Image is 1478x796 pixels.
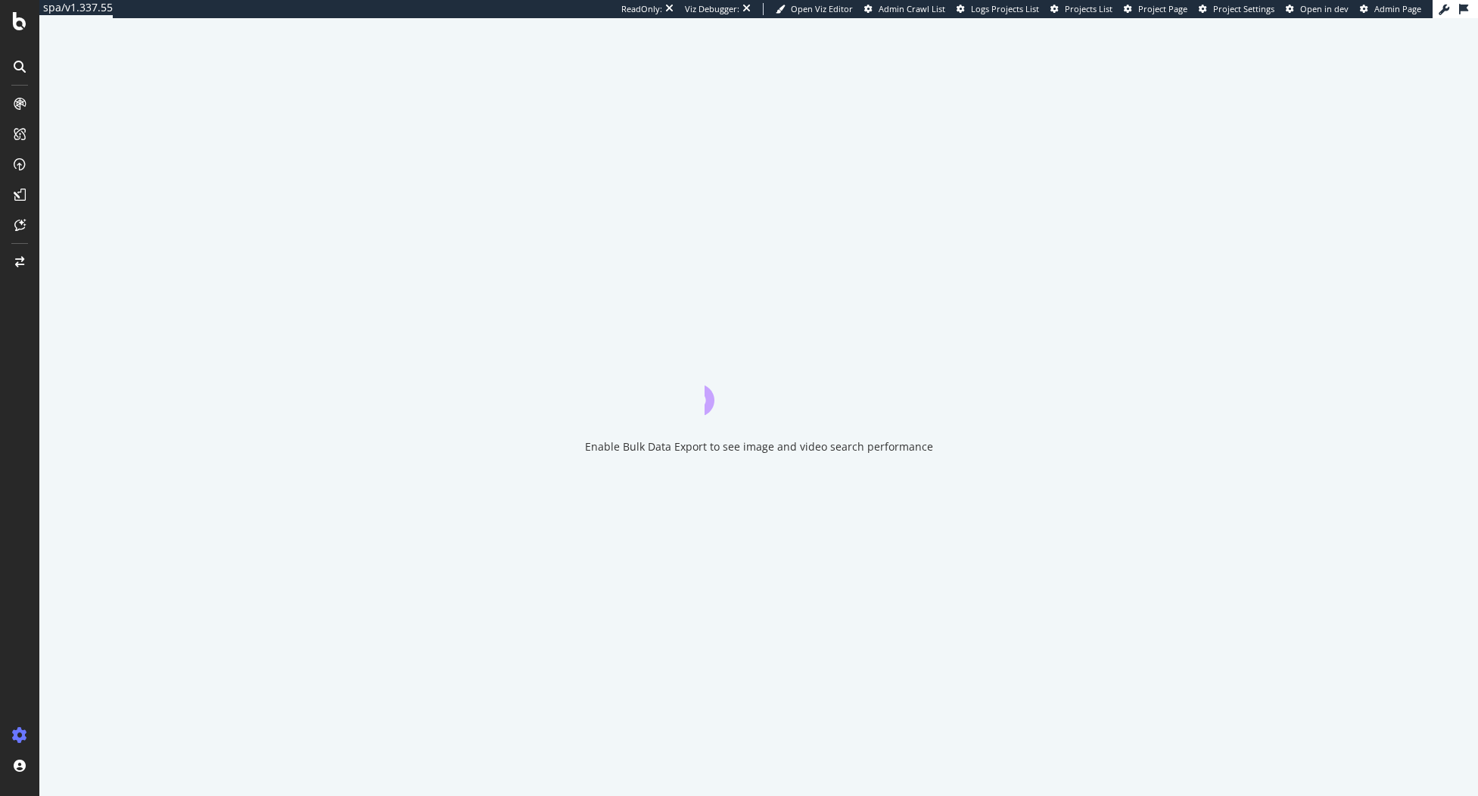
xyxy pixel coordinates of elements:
div: animation [705,361,814,415]
a: Open in dev [1286,3,1349,15]
a: Logs Projects List [957,3,1039,15]
div: ReadOnly: [621,3,662,15]
div: Viz Debugger: [685,3,739,15]
span: Project Settings [1213,3,1274,14]
span: Logs Projects List [971,3,1039,14]
a: Project Page [1124,3,1187,15]
span: Open in dev [1300,3,1349,14]
a: Open Viz Editor [776,3,853,15]
a: Admin Page [1360,3,1421,15]
a: Admin Crawl List [864,3,945,15]
span: Open Viz Editor [791,3,853,14]
span: Projects List [1065,3,1112,14]
a: Projects List [1050,3,1112,15]
a: Project Settings [1199,3,1274,15]
div: Enable Bulk Data Export to see image and video search performance [585,439,933,454]
span: Project Page [1138,3,1187,14]
span: Admin Page [1374,3,1421,14]
span: Admin Crawl List [879,3,945,14]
